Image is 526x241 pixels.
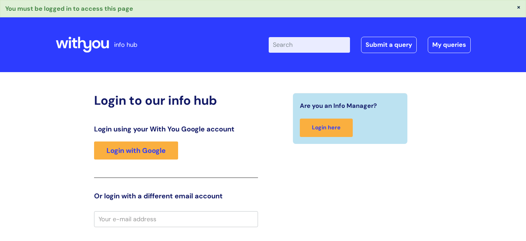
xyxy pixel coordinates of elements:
[94,192,258,200] h3: Or login with a different email account
[300,119,353,137] a: Login here
[94,211,258,227] input: Your e-mail address
[300,100,377,111] span: Are you an Info Manager?
[94,141,178,160] a: Login with Google
[94,93,258,108] h2: Login to our info hub
[517,4,521,10] button: ×
[361,37,417,53] a: Submit a query
[269,37,350,52] input: Search
[94,125,258,133] h3: Login using your With You Google account
[114,39,137,50] p: info hub
[428,37,471,53] a: My queries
